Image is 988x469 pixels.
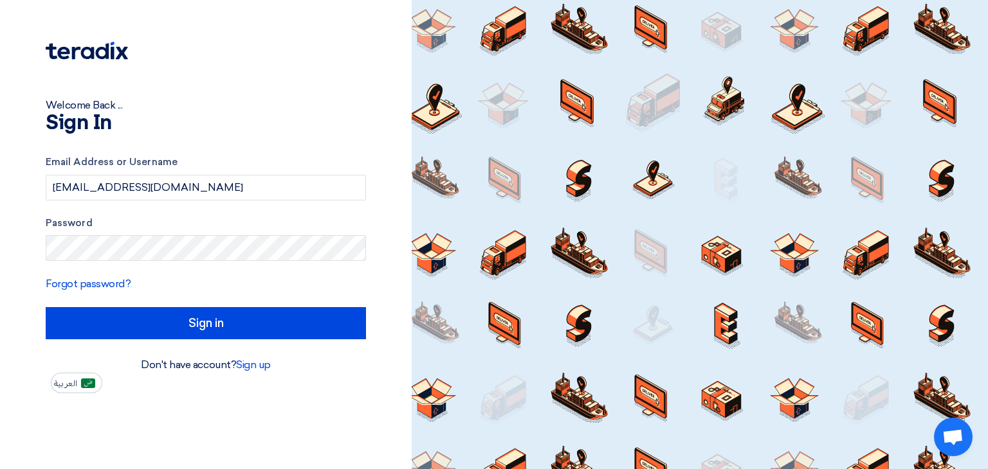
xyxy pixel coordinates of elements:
[46,357,366,373] div: Don't have account?
[46,98,366,113] div: Welcome Back ...
[46,278,131,290] a: Forgot password?
[46,216,366,231] label: Password
[934,418,973,456] div: Open chat
[81,378,95,388] img: ar-AR.png
[46,42,128,60] img: Teradix logo
[46,175,366,200] input: Enter your business email or username
[46,307,366,339] input: Sign in
[46,155,366,170] label: Email Address or Username
[46,113,366,134] h1: Sign In
[51,373,102,393] button: العربية
[54,379,77,388] span: العربية
[236,358,271,371] a: Sign up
